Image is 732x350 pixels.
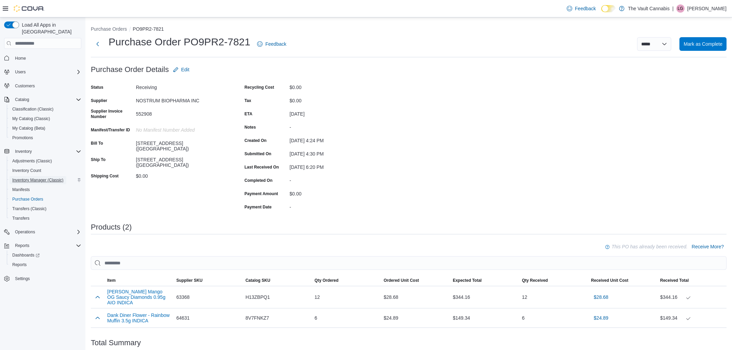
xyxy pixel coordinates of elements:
span: Inventory Count [12,168,41,173]
div: 6 [312,311,381,325]
p: The Vault Cannabis [628,4,670,13]
span: Catalog SKU [245,278,270,283]
h1: Purchase Order PO9PR2-7821 [109,35,250,49]
a: Reports [10,261,29,269]
span: $28.68 [594,294,608,301]
a: Dashboards [10,251,42,259]
button: Edit [170,63,192,76]
button: Dank Diner Flower - Rainbow Muffin 3.5g INDICA [107,312,171,323]
a: My Catalog (Classic) [10,115,53,123]
span: Users [15,69,26,75]
button: $24.89 [591,311,611,325]
a: Promotions [10,134,36,142]
div: [DATE] 4:30 PM [290,148,381,157]
div: Lucas Garofalo [676,4,685,13]
p: | [672,4,674,13]
a: Settings [12,275,32,283]
h3: Products (2) [91,223,132,231]
a: Classification (Classic) [10,105,56,113]
span: Promotions [10,134,81,142]
label: Completed On [244,178,272,183]
p: This PO has already been received. [611,243,688,251]
span: Classification (Classic) [10,105,81,113]
a: Inventory Manager (Classic) [10,176,66,184]
button: [PERSON_NAME] Mango OG Saucy Diamonds 0.95g AIO INDICA [107,289,171,305]
label: Bill To [91,141,103,146]
button: $28.68 [591,290,611,304]
h3: Purchase Order Details [91,65,169,74]
div: 6 [519,311,588,325]
a: Dashboards [7,250,84,260]
button: Supplier SKU [173,275,242,286]
button: Inventory Count [7,166,84,175]
span: Item [107,278,116,283]
label: Last Received On [244,164,279,170]
span: Expected Total [453,278,481,283]
span: Settings [12,274,81,283]
div: [STREET_ADDRESS] ([GEOGRAPHIC_DATA]) [136,154,227,168]
button: Transfers [7,214,84,223]
div: - [290,202,381,210]
span: Reports [10,261,81,269]
a: Feedback [254,37,289,51]
button: Received Unit Cost [588,275,657,286]
span: Users [12,68,81,76]
span: H13ZBPQ1 [245,293,270,301]
button: Customers [1,81,84,91]
label: Tax [244,98,251,103]
a: Customers [12,82,38,90]
nav: Complex example [4,50,81,301]
button: Home [1,53,84,63]
div: $0.00 [136,171,227,179]
img: Cova [14,5,44,12]
div: NOSTRUM BIOPHARMA INC [136,95,227,103]
h3: Total Summary [91,339,141,347]
span: 64631 [176,314,189,322]
div: [DATE] 4:24 PM [290,135,381,143]
label: ETA [244,111,252,117]
label: Ship To [91,157,105,162]
button: Users [12,68,28,76]
span: Reports [12,242,81,250]
span: Inventory [15,149,32,154]
span: Transfers (Classic) [12,206,46,212]
a: Inventory Count [10,166,44,175]
span: Purchase Orders [12,196,43,202]
span: My Catalog (Beta) [12,126,45,131]
nav: An example of EuiBreadcrumbs [91,26,727,34]
div: - [290,122,381,130]
span: Catalog [15,97,29,102]
a: Feedback [564,2,599,15]
button: Settings [1,274,84,283]
span: Feedback [575,5,596,12]
label: Supplier Invoice Number [91,108,133,119]
span: $24.89 [594,315,608,321]
button: Inventory Manager (Classic) [7,175,84,185]
label: Payment Date [244,204,271,210]
button: Ordered Unit Cost [381,275,450,286]
span: Edit [181,66,189,73]
span: Customers [15,83,35,89]
div: $344.16 [450,290,519,304]
div: $0.00 [290,95,381,103]
input: Dark Mode [601,5,616,12]
a: Manifests [10,186,32,194]
a: Home [12,54,29,62]
button: PO9PR2-7821 [133,26,164,32]
button: Operations [1,227,84,237]
button: Next [91,37,104,51]
div: [DATE] [290,108,381,117]
label: Recycling Cost [244,85,274,90]
span: Manifests [12,187,30,192]
span: Transfers (Classic) [10,205,81,213]
a: Purchase Orders [10,195,46,203]
button: Promotions [7,133,84,143]
span: My Catalog (Classic) [12,116,50,121]
span: Purchase Orders [10,195,81,203]
div: $24.89 [381,311,450,325]
button: Adjustments (Classic) [7,156,84,166]
button: Purchase Orders [7,194,84,204]
span: Catalog [12,96,81,104]
span: LG [678,4,683,13]
div: 552908 [136,108,227,117]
